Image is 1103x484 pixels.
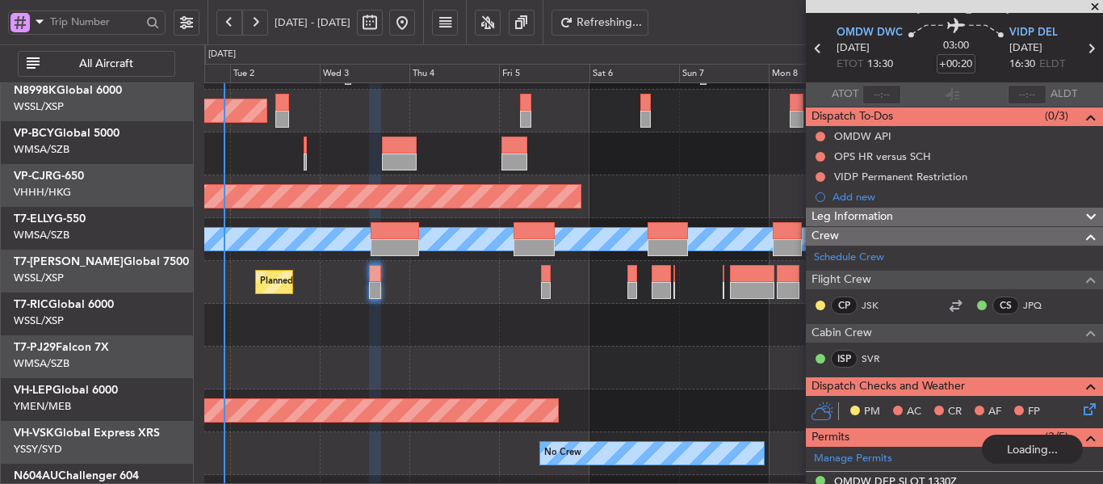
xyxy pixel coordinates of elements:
[14,170,52,182] span: VP-CJR
[831,297,858,314] div: CP
[14,342,56,353] span: T7-PJ29
[1051,86,1077,103] span: ALDT
[812,107,893,126] span: Dispatch To-Dos
[814,451,892,467] a: Manage Permits
[14,99,64,114] a: WSSL/XSP
[544,441,581,465] div: No Crew
[907,404,921,420] span: AC
[14,442,62,457] a: YSSY/SYD
[943,38,969,54] span: 03:00
[260,270,419,294] div: Planned Maint Dubai (Al Maktoum Intl)
[867,57,893,73] span: 13:30
[14,142,69,157] a: WMSA/SZB
[832,86,858,103] span: ATOT
[14,427,160,439] a: VH-VSKGlobal Express XRS
[812,428,849,447] span: Permits
[14,85,57,96] span: N8998K
[208,48,236,61] div: [DATE]
[14,356,69,371] a: WMSA/SZB
[14,385,52,396] span: VH-LEP
[14,470,139,482] a: N604AUChallenger 604
[18,51,175,77] button: All Aircraft
[1023,298,1059,313] a: JPQ
[992,297,1019,314] div: CS
[14,85,122,96] a: N8998KGlobal 6000
[834,170,967,183] div: VIDP Permanent Restriction
[577,17,643,28] span: Refreshing...
[230,64,320,83] div: Tue 2
[14,299,48,310] span: T7-RIC
[812,227,839,246] span: Crew
[1009,57,1035,73] span: 16:30
[14,271,64,285] a: WSSL/XSP
[837,57,863,73] span: ETOT
[834,149,931,163] div: OPS HR versus SCH
[812,377,965,396] span: Dispatch Checks and Weather
[1039,57,1065,73] span: ELDT
[275,15,350,30] span: [DATE] - [DATE]
[862,351,898,366] a: SVR
[837,40,870,57] span: [DATE]
[14,213,54,225] span: T7-ELLY
[589,64,679,83] div: Sat 6
[43,58,170,69] span: All Aircraft
[14,256,189,267] a: T7-[PERSON_NAME]Global 7500
[14,342,109,353] a: T7-PJ29Falcon 7X
[14,299,114,310] a: T7-RICGlobal 6000
[14,213,86,225] a: T7-ELLYG-550
[551,10,648,36] button: Refreshing...
[812,324,872,343] span: Cabin Crew
[14,128,54,139] span: VP-BCY
[834,129,891,143] div: OMDW API
[831,350,858,368] div: ISP
[948,404,962,420] span: CR
[14,256,124,267] span: T7-[PERSON_NAME]
[14,170,84,182] a: VP-CJRG-650
[862,85,901,104] input: --:--
[1009,25,1058,41] span: VIDP DEL
[1045,107,1068,124] span: (0/3)
[1045,428,1068,445] span: (3/5)
[982,435,1083,464] div: Loading...
[14,399,71,414] a: YMEN/MEB
[50,10,141,34] input: Trip Number
[14,427,54,439] span: VH-VSK
[864,404,880,420] span: PM
[679,64,769,83] div: Sun 7
[14,470,58,482] span: N604AU
[14,228,69,242] a: WMSA/SZB
[812,208,893,226] span: Leg Information
[837,25,903,41] span: OMDW DWC
[14,385,118,396] a: VH-LEPGlobal 6000
[499,64,589,83] div: Fri 5
[832,190,1095,204] div: Add new
[409,64,499,83] div: Thu 4
[862,298,898,313] a: JSK
[14,128,120,139] a: VP-BCYGlobal 5000
[814,250,884,266] a: Schedule Crew
[812,271,871,289] span: Flight Crew
[769,64,858,83] div: Mon 8
[988,404,1001,420] span: AF
[14,314,64,328] a: WSSL/XSP
[14,185,71,200] a: VHHH/HKG
[1009,40,1042,57] span: [DATE]
[320,64,409,83] div: Wed 3
[1028,404,1040,420] span: FP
